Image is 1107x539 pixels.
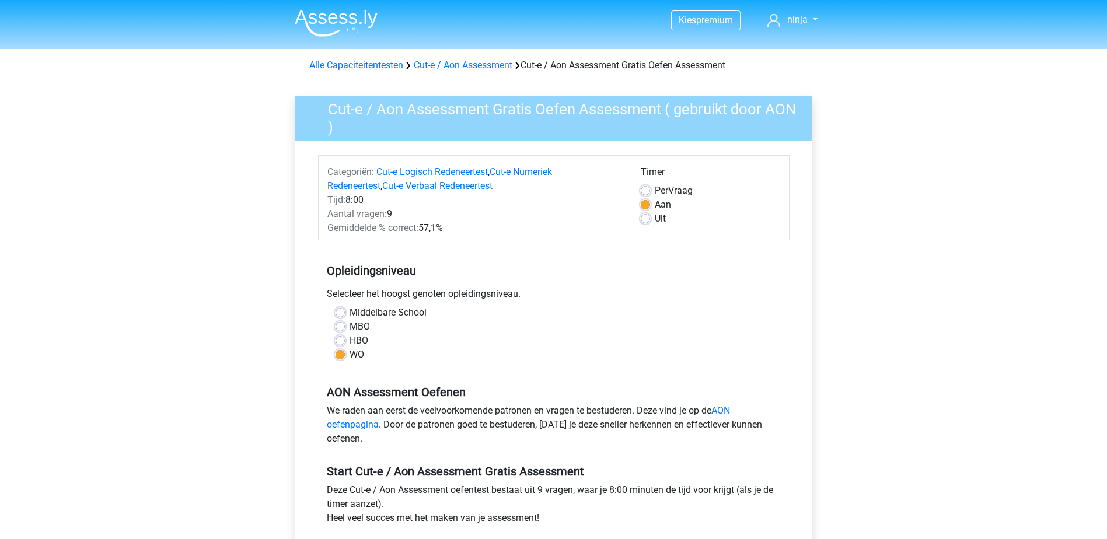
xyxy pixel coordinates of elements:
span: Per [655,185,668,196]
a: ninja [763,13,822,27]
h5: Opleidingsniveau [327,259,781,282]
label: Vraag [655,184,693,198]
label: HBO [350,334,368,348]
a: Cut-e Verbaal Redeneertest [382,180,493,191]
div: Selecteer het hoogst genoten opleidingsniveau. [318,287,790,306]
span: Kies [679,15,696,26]
label: Aan [655,198,671,212]
div: 9 [319,207,632,221]
div: 8:00 [319,193,632,207]
h5: AON Assessment Oefenen [327,385,781,399]
span: Aantal vragen: [327,208,387,219]
label: MBO [350,320,370,334]
label: Uit [655,212,666,226]
div: Cut-e / Aon Assessment Gratis Oefen Assessment [305,58,803,72]
span: Tijd: [327,194,345,205]
div: 57,1% [319,221,632,235]
a: Cut-e / Aon Assessment [414,60,512,71]
span: Categoriën: [327,166,374,177]
a: Alle Capaciteitentesten [309,60,403,71]
a: AON oefenpagina [327,405,730,430]
label: Middelbare School [350,306,427,320]
div: Deze Cut-e / Aon Assessment oefentest bestaat uit 9 vragen, waar je 8:00 minuten de tijd voor kri... [318,483,790,530]
img: Assessly [295,9,378,37]
span: Gemiddelde % correct: [327,222,418,233]
label: WO [350,348,364,362]
a: Kiespremium [672,12,740,28]
div: , , [319,165,632,193]
div: Timer [641,165,780,184]
h3: Cut-e / Aon Assessment Gratis Oefen Assessment ( gebruikt door AON ) [314,96,804,136]
h5: Start Cut-e / Aon Assessment Gratis Assessment [327,464,781,478]
div: We raden aan eerst de veelvoorkomende patronen en vragen te bestuderen. Deze vind je op de . Door... [318,404,790,450]
span: ninja [787,14,808,25]
a: Cut-e Numeriek Redeneertest [327,166,552,191]
a: Cut-e Logisch Redeneertest [376,166,488,177]
span: premium [696,15,733,26]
